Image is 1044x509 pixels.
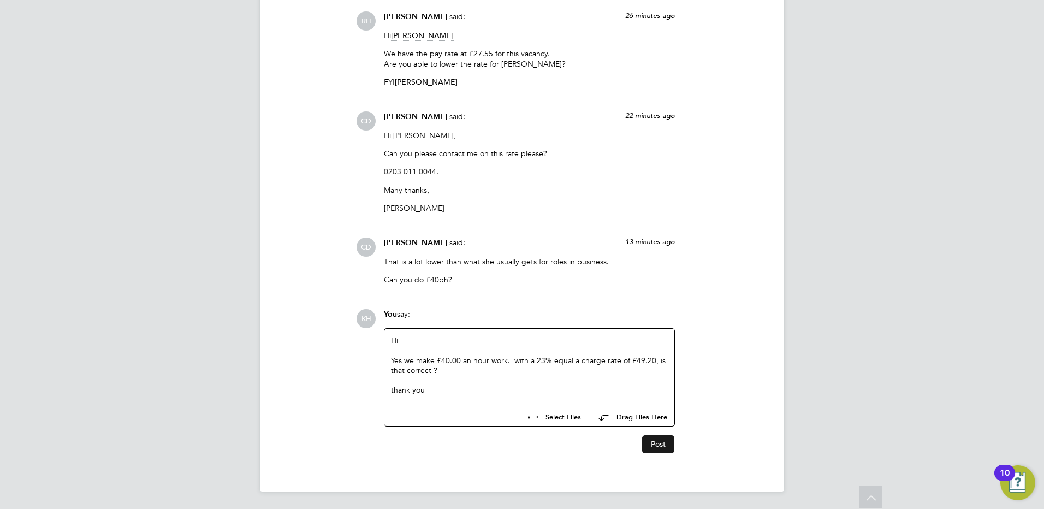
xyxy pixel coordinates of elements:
[384,31,675,40] p: Hi
[625,111,675,120] span: 22 minutes ago
[625,11,675,20] span: 26 minutes ago
[384,275,675,285] p: Can you do £40ph?
[384,12,447,21] span: [PERSON_NAME]
[384,257,675,267] p: That is a lot lower than what she usually gets for roles in business.
[357,238,376,257] span: CD
[449,111,465,121] span: said:
[384,185,675,195] p: Many thanks,
[384,310,397,319] span: You
[625,237,675,246] span: 13 minutes ago
[391,335,668,395] div: Hi
[391,31,454,41] span: [PERSON_NAME]
[642,435,674,453] button: Post
[1000,473,1010,487] div: 10
[357,309,376,328] span: KH
[384,309,675,328] div: say:
[391,356,668,375] div: Yes we make £40.00 an hour work. with a 23% equal a charge rate of £49.20, is that correct ?
[1000,465,1035,500] button: Open Resource Center, 10 new notifications
[357,111,376,131] span: CD
[384,149,675,158] p: Can you please contact me on this rate please?
[590,406,668,429] button: Drag Files Here
[395,77,458,87] span: [PERSON_NAME]
[384,112,447,121] span: [PERSON_NAME]
[449,11,465,21] span: said:
[384,203,675,213] p: [PERSON_NAME]
[384,131,675,140] p: Hi [PERSON_NAME],
[384,77,675,87] p: FYI
[384,167,675,176] p: 0203 011 0044.
[384,49,675,68] p: We have the pay rate at £27.55 for this vacancy. Are you able to lower the rate for [PERSON_NAME]?
[384,238,447,247] span: [PERSON_NAME]
[357,11,376,31] span: RH
[449,238,465,247] span: said:
[391,385,668,395] div: thank you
